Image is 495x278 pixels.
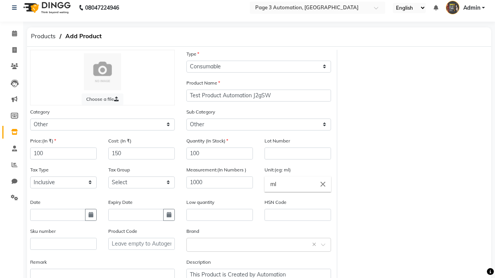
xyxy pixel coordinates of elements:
[84,53,121,90] img: Cinque Terre
[186,228,199,235] label: Brand
[108,238,175,250] input: Leave empty to Autogenerate
[108,199,133,206] label: Expiry Date
[265,199,287,206] label: HSN Code
[186,137,228,144] label: Quantity (In Stock)
[446,1,459,14] img: Admin
[186,108,215,115] label: Sub Category
[61,29,106,43] span: Add Product
[186,80,220,86] label: Product Name
[30,108,49,115] label: Category
[108,166,130,173] label: Tax Group
[27,29,60,43] span: Products
[463,4,480,12] span: Admin
[108,137,131,144] label: Cost: (In ₹)
[30,259,47,266] label: Remark
[108,228,137,235] label: Product Code
[265,137,290,144] label: Lot Number
[82,93,123,105] label: Choose a file
[30,199,41,206] label: Date
[186,51,199,58] label: Type
[265,166,291,173] label: Unit:(eg: ml)
[30,137,56,144] label: Price:(In ₹)
[312,241,319,249] span: Clear all
[186,199,214,206] label: Low quantity
[186,259,211,266] label: Description
[30,228,56,235] label: Sku number
[30,166,49,173] label: Tax Type
[319,180,327,188] i: Close
[186,166,246,173] label: Measurement:(In Numbers )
